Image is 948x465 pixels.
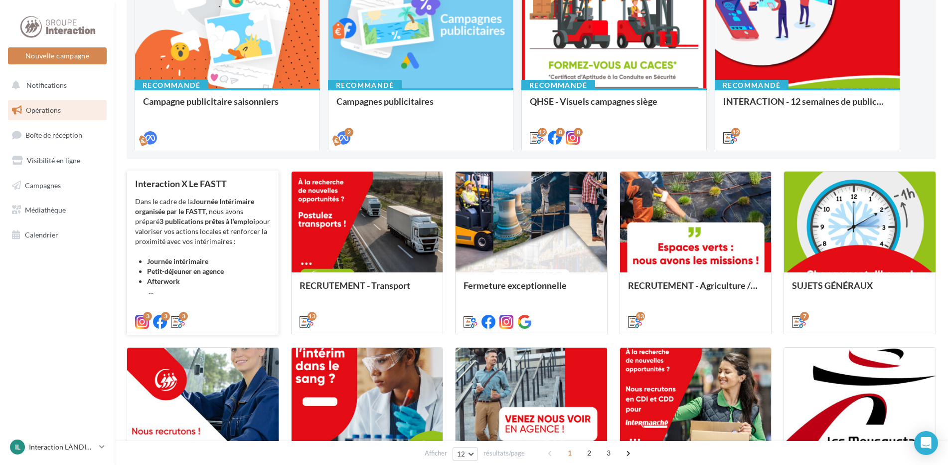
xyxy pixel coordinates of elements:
[27,156,80,165] span: Visibilité en ligne
[147,257,208,265] strong: Journée intérimaire
[135,80,208,91] div: Recommandé
[143,312,152,321] div: 3
[159,217,255,226] strong: 3 publications prêtes à l’emploi
[556,128,565,137] div: 8
[464,280,599,300] div: Fermeture exceptionnelle
[8,438,107,457] a: IL Interaction LANDIVISIAU
[425,449,447,458] span: Afficher
[792,280,928,300] div: SUJETS GÉNÉRAUX
[147,267,224,275] strong: Petit-déjeuner en agence
[26,106,61,114] span: Opérations
[25,231,58,239] span: Calendrier
[628,280,764,300] div: RECRUTEMENT - Agriculture / Espaces verts
[521,80,595,91] div: Recommandé
[6,124,109,146] a: Boîte de réception
[574,128,583,137] div: 8
[344,128,353,137] div: 2
[135,179,271,189] div: Interaction X Le FASTT
[308,312,316,321] div: 13
[723,96,892,116] div: INTERACTION - 12 semaines de publication
[147,277,180,285] strong: Afterwork
[530,96,698,116] div: QHSE - Visuels campagnes siège
[25,181,61,189] span: Campagnes
[6,225,109,245] a: Calendrier
[6,75,105,96] button: Notifications
[601,445,617,461] span: 3
[6,100,109,121] a: Opérations
[300,280,435,300] div: RECRUTEMENT - Transport
[538,128,547,137] div: 12
[457,450,466,458] span: 12
[715,80,789,91] div: Recommandé
[581,445,597,461] span: 2
[6,150,109,171] a: Visibilité en ligne
[15,442,20,452] span: IL
[6,200,109,221] a: Médiathèque
[336,96,505,116] div: Campagnes publicitaires
[328,80,402,91] div: Recommandé
[161,312,170,321] div: 3
[562,445,578,461] span: 1
[179,312,188,321] div: 3
[25,131,82,139] span: Boîte de réception
[135,197,254,216] strong: Journée Intérimaire organisée par le FASTT
[8,47,107,64] button: Nouvelle campagne
[29,442,95,452] p: Interaction LANDIVISIAU
[25,206,66,214] span: Médiathèque
[6,175,109,196] a: Campagnes
[483,449,525,458] span: résultats/page
[731,128,740,137] div: 12
[914,431,938,455] div: Open Intercom Messenger
[143,96,312,116] div: Campagne publicitaire saisonniers
[636,312,645,321] div: 13
[135,197,271,296] div: Dans le cadre de la , nous avons préparé pour valoriser vos actions locales et renforcer la proxi...
[800,312,809,321] div: 7
[453,447,478,461] button: 12
[26,81,67,89] span: Notifications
